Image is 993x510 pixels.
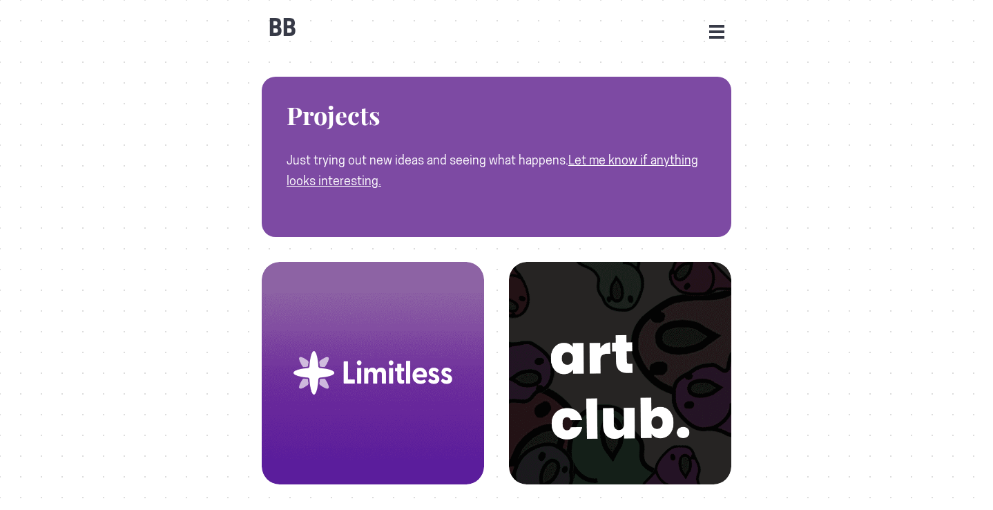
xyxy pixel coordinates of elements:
button: Open Menu [709,25,724,37]
a: Let me know if anything looks interesting. [287,153,698,188]
h1: Projects [287,102,706,129]
b: BB [269,15,296,41]
p: Just trying out new ideas and seeing what happens. [287,150,706,191]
